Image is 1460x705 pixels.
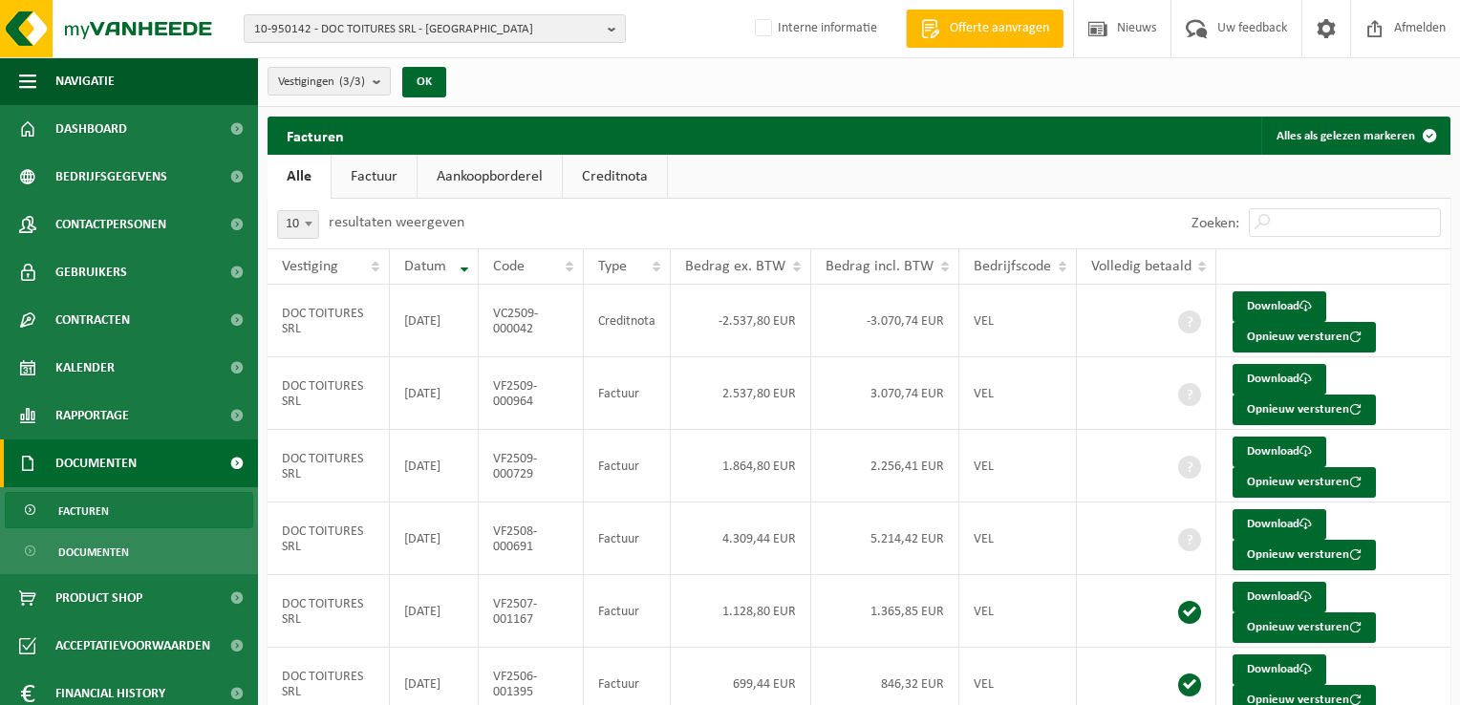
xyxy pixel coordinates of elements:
[1233,291,1326,322] a: Download
[268,117,363,154] h2: Facturen
[254,15,600,44] span: 10-950142 - DOC TOITURES SRL - [GEOGRAPHIC_DATA]
[584,502,672,575] td: Factuur
[244,14,626,43] button: 10-950142 - DOC TOITURES SRL - [GEOGRAPHIC_DATA]
[811,285,959,357] td: -3.070,74 EUR
[959,502,1077,575] td: VEL
[959,357,1077,430] td: VEL
[685,259,785,274] span: Bedrag ex. BTW
[55,622,210,670] span: Acceptatievoorwaarden
[55,153,167,201] span: Bedrijfsgegevens
[55,248,127,296] span: Gebruikers
[1233,654,1326,685] a: Download
[671,502,811,575] td: 4.309,44 EUR
[268,357,390,430] td: DOC TOITURES SRL
[5,533,253,569] a: Documenten
[402,67,446,97] button: OK
[959,575,1077,648] td: VEL
[974,259,1051,274] span: Bedrijfscode
[58,493,109,529] span: Facturen
[268,67,391,96] button: Vestigingen(3/3)
[404,259,446,274] span: Datum
[1091,259,1192,274] span: Volledig betaald
[826,259,934,274] span: Bedrag incl. BTW
[479,430,584,502] td: VF2509-000729
[811,575,959,648] td: 1.365,85 EUR
[339,75,365,88] count: (3/3)
[277,210,319,239] span: 10
[479,285,584,357] td: VC2509-000042
[1233,322,1376,352] button: Opnieuw versturen
[55,105,127,153] span: Dashboard
[811,357,959,430] td: 3.070,74 EUR
[55,439,137,487] span: Documenten
[55,296,130,344] span: Contracten
[390,575,479,648] td: [DATE]
[671,575,811,648] td: 1.128,80 EUR
[278,68,365,96] span: Vestigingen
[584,285,672,357] td: Creditnota
[1233,395,1376,425] button: Opnieuw versturen
[390,357,479,430] td: [DATE]
[55,574,142,622] span: Product Shop
[55,57,115,105] span: Navigatie
[278,211,318,238] span: 10
[584,575,672,648] td: Factuur
[268,502,390,575] td: DOC TOITURES SRL
[584,430,672,502] td: Factuur
[751,14,877,43] label: Interne informatie
[268,155,331,199] a: Alle
[479,357,584,430] td: VF2509-000964
[959,285,1077,357] td: VEL
[1233,582,1326,612] a: Download
[332,155,417,199] a: Factuur
[671,285,811,357] td: -2.537,80 EUR
[1233,437,1326,467] a: Download
[268,285,390,357] td: DOC TOITURES SRL
[1233,612,1376,643] button: Opnieuw versturen
[5,492,253,528] a: Facturen
[1233,467,1376,498] button: Opnieuw versturen
[268,430,390,502] td: DOC TOITURES SRL
[945,19,1054,38] span: Offerte aanvragen
[811,430,959,502] td: 2.256,41 EUR
[329,215,464,230] label: resultaten weergeven
[479,575,584,648] td: VF2507-001167
[418,155,562,199] a: Aankoopborderel
[906,10,1063,48] a: Offerte aanvragen
[1192,216,1239,231] label: Zoeken:
[55,344,115,392] span: Kalender
[282,259,338,274] span: Vestiging
[268,575,390,648] td: DOC TOITURES SRL
[1233,509,1326,540] a: Download
[584,357,672,430] td: Factuur
[671,357,811,430] td: 2.537,80 EUR
[1233,364,1326,395] a: Download
[479,502,584,575] td: VF2508-000691
[58,534,129,570] span: Documenten
[390,502,479,575] td: [DATE]
[563,155,667,199] a: Creditnota
[55,201,166,248] span: Contactpersonen
[390,430,479,502] td: [DATE]
[55,392,129,439] span: Rapportage
[811,502,959,575] td: 5.214,42 EUR
[1233,540,1376,570] button: Opnieuw versturen
[959,430,1077,502] td: VEL
[1261,117,1449,155] button: Alles als gelezen markeren
[493,259,525,274] span: Code
[390,285,479,357] td: [DATE]
[598,259,627,274] span: Type
[671,430,811,502] td: 1.864,80 EUR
